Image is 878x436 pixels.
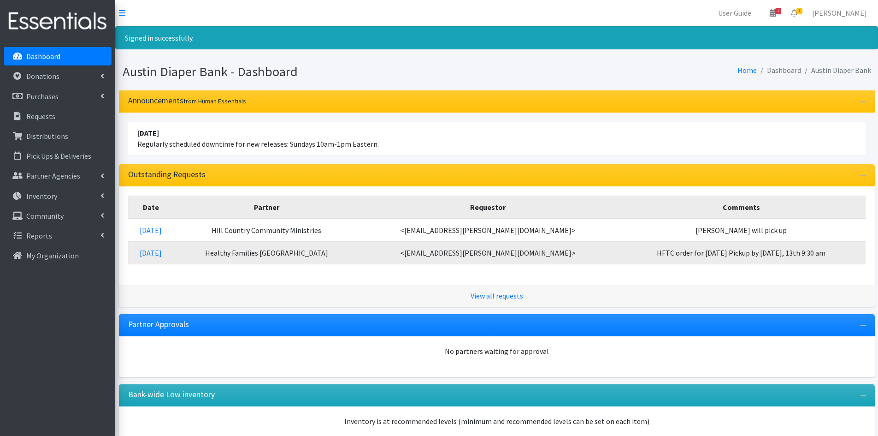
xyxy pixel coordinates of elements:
p: Reports [26,231,52,240]
td: HFTC order for [DATE] Pickup by [DATE], 13th 9:30 am [617,241,866,264]
th: Partner [174,196,359,219]
p: Inventory [26,191,57,201]
p: My Organization [26,251,79,260]
a: Requests [4,107,112,125]
a: [DATE] [140,226,162,235]
th: Date [128,196,174,219]
p: Community [26,211,64,221]
a: Home [737,66,757,75]
td: <[EMAIL_ADDRESS][PERSON_NAME][DOMAIN_NAME]> [359,241,617,264]
li: Dashboard [757,64,801,77]
a: Community [4,207,112,225]
th: Comments [617,196,866,219]
p: Donations [26,72,59,81]
td: <[EMAIL_ADDRESS][PERSON_NAME][DOMAIN_NAME]> [359,219,617,242]
a: Partner Agencies [4,167,112,185]
a: 1 [784,4,805,22]
a: Purchases [4,87,112,106]
a: View all requests [471,291,523,300]
a: 1 [762,4,784,22]
p: Distributions [26,131,68,141]
a: My Organization [4,246,112,265]
h1: Austin Diaper Bank - Dashboard [123,64,494,80]
a: [PERSON_NAME] [805,4,874,22]
td: Healthy Families [GEOGRAPHIC_DATA] [174,241,359,264]
small: from Human Essentials [183,97,246,105]
th: Requestor [359,196,617,219]
td: Hill Country Community Ministries [174,219,359,242]
p: Purchases [26,92,59,101]
div: No partners waiting for approval [128,346,866,357]
li: Austin Diaper Bank [801,64,871,77]
a: [DATE] [140,248,162,257]
div: Signed in successfully. [115,26,878,49]
a: Pick Ups & Deliveries [4,147,112,165]
p: Inventory is at recommended levels (minimum and recommended levels can be set on each item) [128,416,866,427]
img: HumanEssentials [4,6,112,37]
a: Distributions [4,127,112,145]
h3: Outstanding Requests [128,170,206,179]
span: 1 [796,8,802,14]
p: Pick Ups & Deliveries [26,151,91,161]
a: Dashboard [4,47,112,66]
a: Donations [4,67,112,85]
strong: [DATE] [137,128,159,137]
h3: Announcements [128,96,246,106]
p: Dashboard [26,52,60,61]
span: 1 [775,8,781,14]
li: Regularly scheduled downtime for new releases: Sundays 10am-1pm Eastern. [128,122,866,155]
h3: Partner Approvals [128,320,189,329]
a: User Guide [711,4,759,22]
a: Reports [4,227,112,245]
h3: Bank-wide Low inventory [128,390,215,400]
a: Inventory [4,187,112,205]
p: Partner Agencies [26,171,80,180]
p: Requests [26,112,55,121]
td: [PERSON_NAME] will pick up [617,219,866,242]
